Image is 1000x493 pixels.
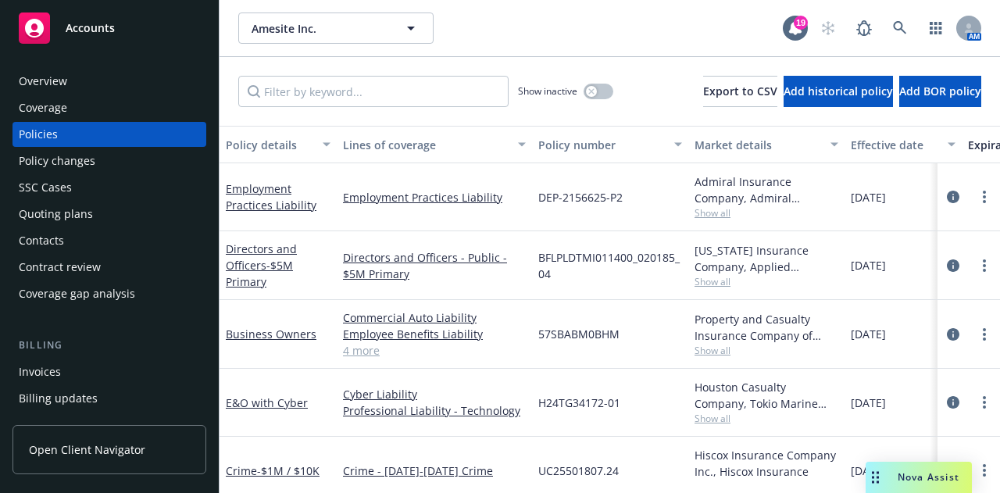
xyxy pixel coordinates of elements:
div: Drag to move [866,462,885,493]
a: Overview [12,69,206,94]
span: [DATE] [851,326,886,342]
input: Filter by keyword... [238,76,509,107]
a: Employee Benefits Liability [343,326,526,342]
span: Add BOR policy [899,84,981,98]
a: circleInformation [944,188,962,206]
a: Directors and Officers - Public - $5M Primary [343,249,526,282]
span: Show all [695,480,838,493]
a: Employment Practices Liability [343,189,526,205]
span: [DATE] [851,189,886,205]
div: Contacts [19,228,64,253]
a: Commercial Auto Liability [343,309,526,326]
a: Start snowing [812,13,844,44]
div: Policy changes [19,148,95,173]
a: circleInformation [944,393,962,412]
div: Policy details [226,137,313,153]
div: Market details [695,137,821,153]
a: Billing updates [12,386,206,411]
button: Nova Assist [866,462,972,493]
span: Accounts [66,22,115,34]
span: BFLPLDTMI011400_020185_04 [538,249,682,282]
span: Show all [695,206,838,220]
a: Policy changes [12,148,206,173]
div: Property and Casualty Insurance Company of [GEOGRAPHIC_DATA], Hartford Insurance Group [695,311,838,344]
span: DEP-2156625-P2 [538,189,623,205]
button: Add BOR policy [899,76,981,107]
span: Add historical policy [784,84,893,98]
span: Amesite Inc. [252,20,387,37]
div: Invoices [19,359,61,384]
a: Quoting plans [12,202,206,227]
a: Coverage [12,95,206,120]
div: Hiscox Insurance Company Inc., Hiscox Insurance [695,447,838,480]
span: Show all [695,412,838,425]
span: Open Client Navigator [29,441,145,458]
div: Billing updates [19,386,98,411]
span: Show all [695,275,838,288]
span: Export to CSV [703,84,777,98]
a: circleInformation [944,461,962,480]
div: Contract review [19,255,101,280]
a: circleInformation [944,325,962,344]
div: Coverage [19,95,67,120]
span: [DATE] [851,257,886,273]
button: Policy number [532,126,688,163]
div: Admiral Insurance Company, Admiral Insurance Group ([PERSON_NAME] Corporation), CRC Group [695,173,838,206]
a: Invoices [12,359,206,384]
a: Cyber Liability [343,386,526,402]
a: Switch app [920,13,952,44]
a: Coverage gap analysis [12,281,206,306]
a: Professional Liability - Technology [343,402,526,419]
div: Billing [12,338,206,353]
div: Lines of coverage [343,137,509,153]
button: Amesite Inc. [238,13,434,44]
button: Add historical policy [784,76,893,107]
button: Export to CSV [703,76,777,107]
span: H24TG34172-01 [538,395,620,411]
div: Policy number [538,137,665,153]
span: Show inactive [518,84,577,98]
button: Market details [688,126,845,163]
span: [DATE] [851,395,886,411]
span: [DATE] [851,463,886,479]
span: Show all [695,344,838,357]
a: more [975,188,994,206]
a: Business Owners [226,327,316,341]
a: Directors and Officers [226,241,297,289]
a: Search [884,13,916,44]
a: E&O with Cyber [226,395,308,410]
a: Crime - [DATE]-[DATE] Crime [343,463,526,479]
a: Contract review [12,255,206,280]
a: more [975,325,994,344]
div: Effective date [851,137,938,153]
span: UC25501807.24 [538,463,619,479]
div: Quoting plans [19,202,93,227]
div: Policies [19,122,58,147]
a: Employment Practices Liability [226,181,316,213]
button: Lines of coverage [337,126,532,163]
a: 4 more [343,342,526,359]
a: Crime [226,463,320,478]
a: more [975,256,994,275]
span: - $1M / $10K [257,463,320,478]
a: Accounts [12,6,206,50]
span: Nova Assist [898,470,959,484]
a: Contacts [12,228,206,253]
span: 57SBABM0BHM [538,326,620,342]
div: SSC Cases [19,175,72,200]
div: 19 [794,16,808,30]
button: Policy details [220,126,337,163]
a: more [975,393,994,412]
div: Houston Casualty Company, Tokio Marine HCC, RT Specialty Insurance Services, LLC (RSG Specialty, ... [695,379,838,412]
button: Effective date [845,126,962,163]
div: Coverage gap analysis [19,281,135,306]
a: more [975,461,994,480]
div: Overview [19,69,67,94]
a: SSC Cases [12,175,206,200]
div: [US_STATE] Insurance Company, Applied Underwriters, CRC Group [695,242,838,275]
a: circleInformation [944,256,962,275]
a: Policies [12,122,206,147]
a: Report a Bug [848,13,880,44]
